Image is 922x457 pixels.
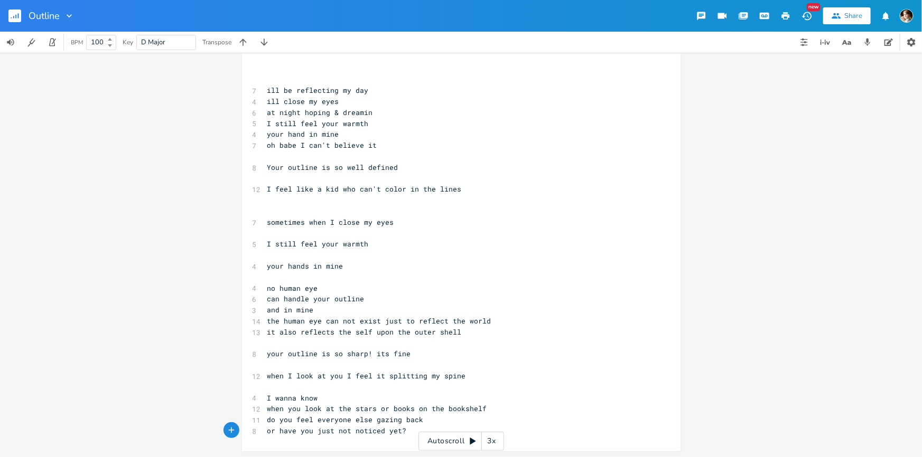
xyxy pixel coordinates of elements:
span: your hands in mine [267,261,343,271]
span: and in mine [267,305,314,315]
span: ill close my eyes [267,97,339,106]
img: Robert Wise [900,9,914,23]
span: it also reflects the self upon the outer shell [267,327,462,337]
div: Transpose [202,39,231,45]
span: when I look at you I feel it splitting my spine [267,371,466,380]
button: New [796,6,817,25]
div: New [807,3,821,11]
span: I wanna know [267,393,318,403]
span: when you look at the stars or books on the bookshelf [267,404,487,413]
span: oh babe I can't believe it [267,140,377,150]
div: Key [123,39,133,45]
span: do you feel everyone else gazing back [267,415,424,424]
span: can handle your outline [267,294,365,303]
span: I feel like a kid who can't color in the lines [267,184,462,194]
span: ill be reflecting my day [267,85,369,95]
span: sometimes when I close my eyes [267,217,394,227]
div: Share [844,11,862,21]
span: Your outline is so well defined [267,163,398,172]
button: Share [823,7,871,24]
div: BPM [71,40,83,45]
span: at night hoping & dreamin [267,108,373,117]
span: I still feel your warmth [267,119,369,128]
div: 3x [482,432,501,451]
span: your hand in mine [267,129,339,139]
span: Outline [29,11,60,21]
div: Autoscroll [418,432,504,451]
span: D Major [141,37,165,47]
span: or have you just not noticed yet? [267,426,407,435]
span: the human eye can not exist just to reflect the world [267,316,491,326]
span: no human eye [267,283,318,293]
span: your outline is so sharp! its fine [267,349,411,358]
span: I still feel your warmth [267,239,369,249]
